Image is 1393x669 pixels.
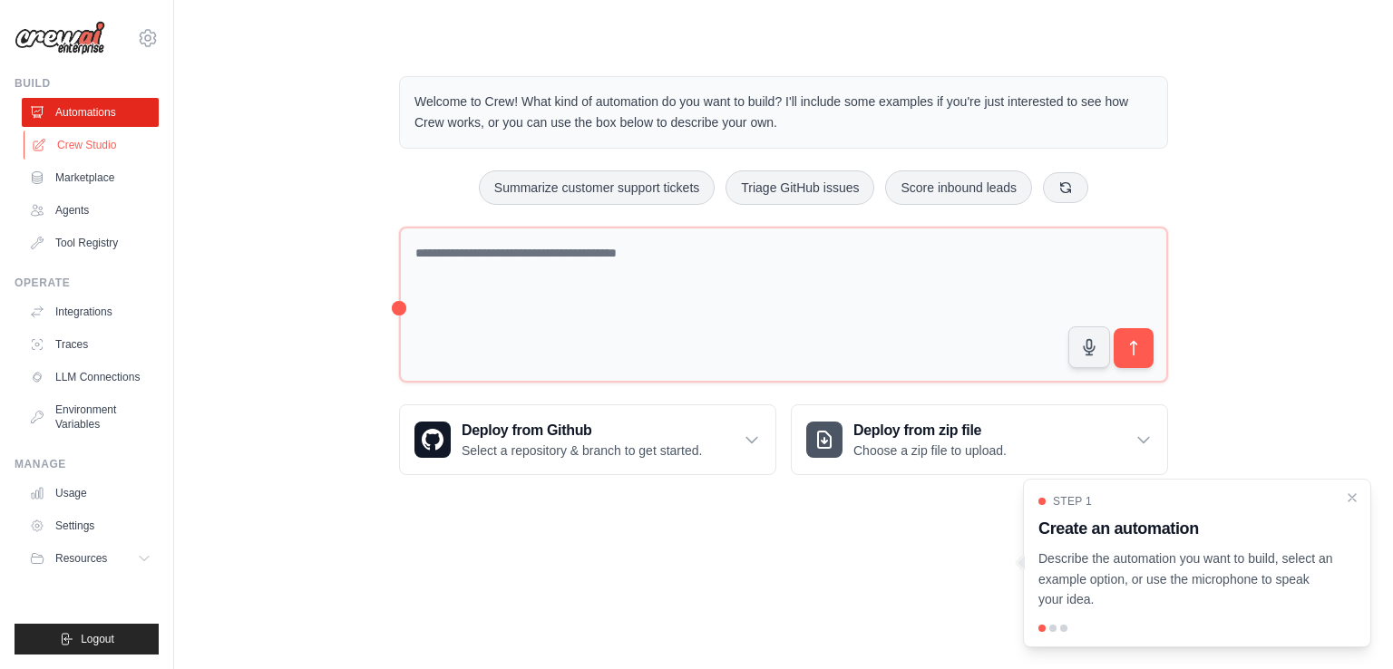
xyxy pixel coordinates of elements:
a: Environment Variables [22,395,159,439]
p: Choose a zip file to upload. [853,441,1007,460]
a: Traces [22,330,159,359]
div: Build [15,76,159,91]
iframe: Chat Widget [1302,582,1393,669]
img: Logo [15,21,105,55]
span: Resources [55,551,107,566]
button: Triage GitHub issues [726,170,874,205]
a: Agents [22,196,159,225]
p: Select a repository & branch to get started. [462,441,702,460]
div: 채팅 위젯 [1302,582,1393,669]
a: Integrations [22,297,159,326]
h3: Deploy from zip file [853,420,1007,441]
span: Logout [81,632,114,646]
a: Automations [22,98,159,127]
a: LLM Connections [22,363,159,392]
h3: Create an automation [1038,516,1334,541]
div: Manage [15,457,159,471]
a: Marketplace [22,163,159,192]
a: Settings [22,511,159,540]
a: Crew Studio [24,131,161,160]
a: Tool Registry [22,228,159,257]
h3: Deploy from Github [462,420,702,441]
p: Welcome to Crew! What kind of automation do you want to build? I'll include some examples if you'... [414,92,1153,133]
button: Score inbound leads [885,170,1032,205]
button: Logout [15,624,159,654]
button: Resources [22,544,159,573]
div: Operate [15,276,159,290]
button: Summarize customer support tickets [479,170,715,205]
button: Close walkthrough [1345,490,1359,505]
span: Step 1 [1053,494,1092,509]
a: Usage [22,479,159,508]
p: Describe the automation you want to build, select an example option, or use the microphone to spe... [1038,548,1334,610]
